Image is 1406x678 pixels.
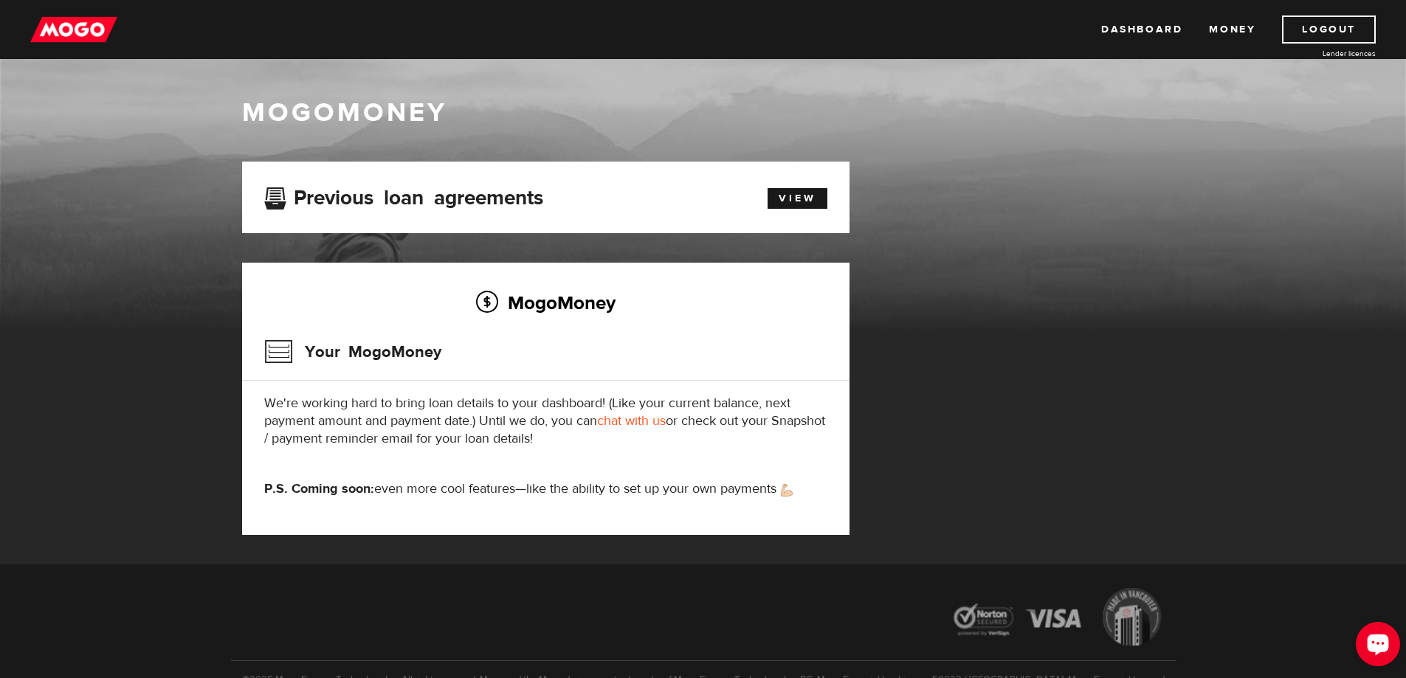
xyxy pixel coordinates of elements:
[1209,15,1255,44] a: Money
[30,15,117,44] img: mogo_logo-11ee424be714fa7cbb0f0f49df9e16ec.png
[264,333,441,371] h3: Your MogoMoney
[264,287,827,318] h2: MogoMoney
[242,97,1165,128] h1: MogoMoney
[264,480,374,497] strong: P.S. Coming soon:
[781,484,793,497] img: strong arm emoji
[264,186,543,205] h3: Previous loan agreements
[264,395,827,448] p: We're working hard to bring loan details to your dashboard! (Like your current balance, next paym...
[264,480,827,498] p: even more cool features—like the ability to set up your own payments
[1101,15,1182,44] a: Dashboard
[1282,15,1376,44] a: Logout
[1265,48,1376,59] a: Lender licences
[940,577,1176,660] img: legal-icons-92a2ffecb4d32d839781d1b4e4802d7b.png
[768,188,827,209] a: View
[1344,616,1406,678] iframe: LiveChat chat widget
[597,412,666,429] a: chat with us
